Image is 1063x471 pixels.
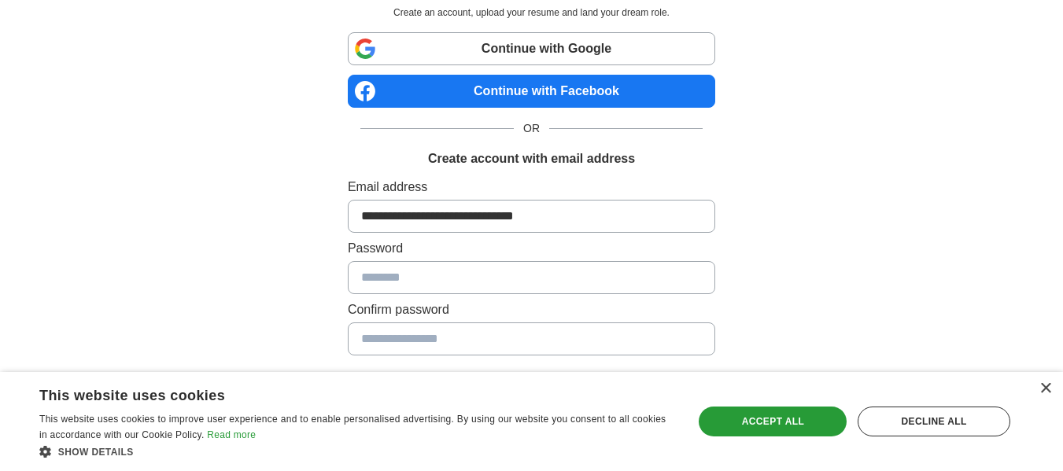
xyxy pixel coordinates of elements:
[348,75,715,108] a: Continue with Facebook
[1039,383,1051,395] div: Close
[351,6,712,20] p: Create an account, upload your resume and land your dream role.
[58,447,134,458] span: Show details
[348,300,715,319] label: Confirm password
[39,381,635,405] div: This website uses cookies
[39,443,674,459] div: Show details
[348,32,715,65] a: Continue with Google
[428,149,635,168] h1: Create account with email address
[348,178,715,197] label: Email address
[207,429,256,440] a: Read more, opens a new window
[348,239,715,258] label: Password
[514,120,549,137] span: OR
[699,407,847,436] div: Accept all
[39,414,666,440] span: This website uses cookies to improve user experience and to enable personalised advertising. By u...
[858,407,1010,436] div: Decline all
